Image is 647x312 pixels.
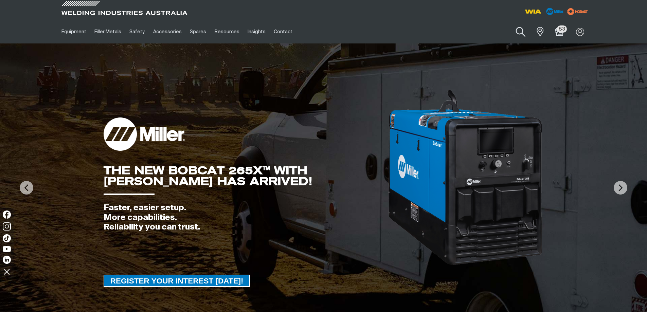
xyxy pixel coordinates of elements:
img: TikTok [3,234,11,242]
button: Search products [507,22,535,42]
a: REGISTER YOUR INTEREST TODAY! [104,275,250,287]
img: LinkedIn [3,256,11,264]
img: Instagram [3,222,11,231]
nav: Main [57,20,457,43]
img: Facebook [3,210,11,219]
img: miller [565,6,590,17]
img: NextArrow [614,181,627,195]
a: Spares [186,20,210,43]
img: YouTube [3,246,11,252]
a: Contact [270,20,296,43]
span: REGISTER YOUR INTEREST [DATE]! [104,275,250,287]
a: Filler Metals [90,20,125,43]
a: Accessories [149,20,186,43]
a: Safety [125,20,149,43]
input: Product name or item number... [501,24,532,40]
img: hide socials [1,266,13,277]
a: Equipment [57,20,90,43]
img: PrevArrow [20,181,33,195]
a: Resources [210,20,243,43]
div: Faster, easier setup. More capabilities. Reliability you can trust. [104,203,387,232]
div: THE NEW BOBCAT 265X™ WITH [PERSON_NAME] HAS ARRIVED! [104,165,387,187]
a: Insights [244,20,270,43]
